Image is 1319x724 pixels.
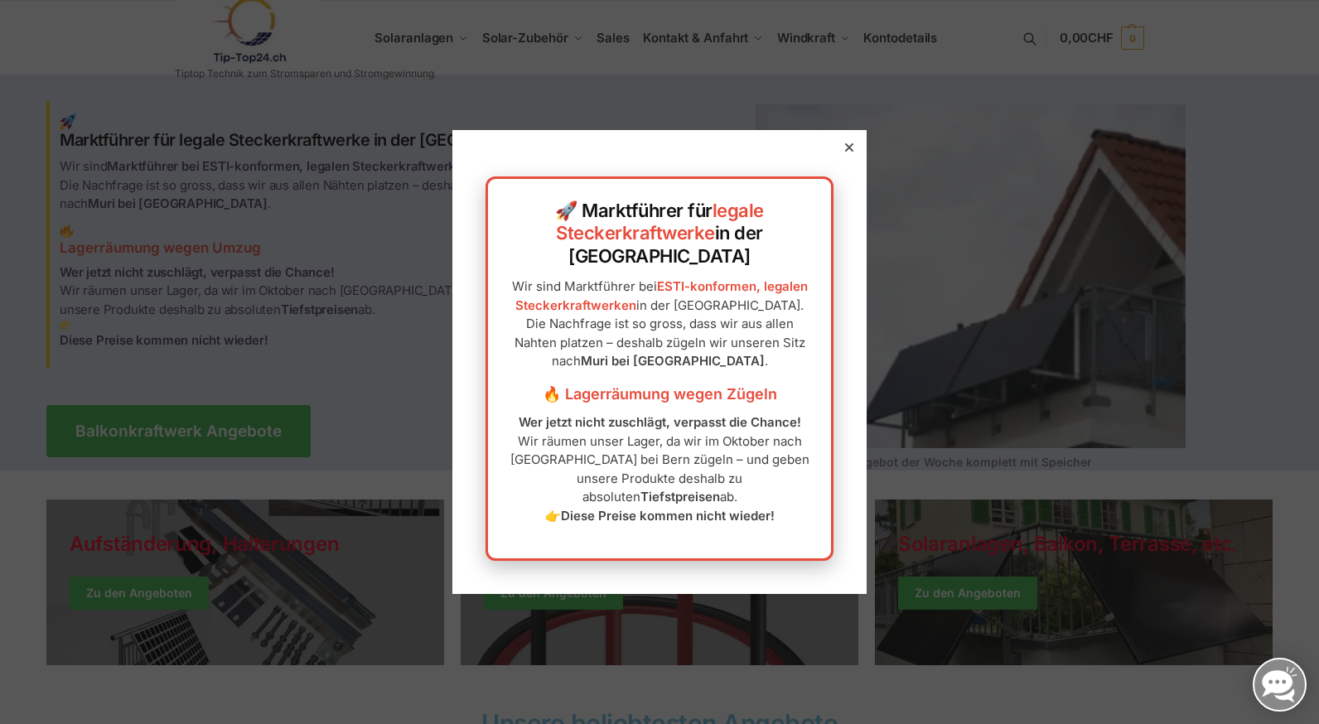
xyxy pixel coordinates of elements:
[505,200,814,268] h2: 🚀 Marktführer für in der [GEOGRAPHIC_DATA]
[519,414,801,430] strong: Wer jetzt nicht zuschlägt, verpasst die Chance!
[556,200,764,244] a: legale Steckerkraftwerke
[515,278,808,313] a: ESTI-konformen, legalen Steckerkraftwerken
[505,384,814,405] h3: 🔥 Lagerräumung wegen Zügeln
[561,508,775,524] strong: Diese Preise kommen nicht wieder!
[505,413,814,525] p: Wir räumen unser Lager, da wir im Oktober nach [GEOGRAPHIC_DATA] bei Bern zügeln – und geben unse...
[505,278,814,371] p: Wir sind Marktführer bei in der [GEOGRAPHIC_DATA]. Die Nachfrage ist so gross, dass wir aus allen...
[581,353,765,369] strong: Muri bei [GEOGRAPHIC_DATA]
[640,489,720,504] strong: Tiefstpreisen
